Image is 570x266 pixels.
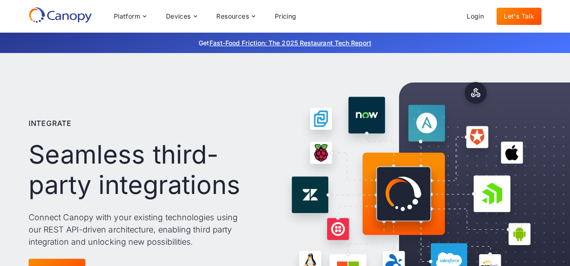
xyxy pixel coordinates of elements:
[216,13,249,19] div: Resources
[209,39,371,47] a: Fast-Food Friction: The 2025 Restaurant Tech Report
[107,7,153,25] div: Platform
[497,8,541,25] a: Let's Talk
[29,118,72,129] p: Integrate
[29,211,248,248] p: Connect Canopy with your existing technologies using our REST API-driven architecture, enabling t...
[114,13,140,19] div: Platform
[29,140,248,200] h1: Seamless third-party integrations
[159,7,204,25] div: Devices
[63,38,507,48] p: Get
[268,8,304,25] a: Pricing
[209,7,262,25] div: Resources
[166,13,191,19] div: Devices
[459,8,491,25] a: Login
